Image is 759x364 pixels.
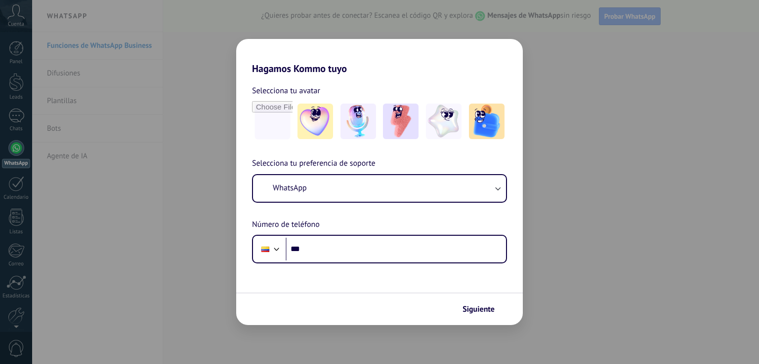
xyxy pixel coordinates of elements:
div: Colombia: + 57 [256,239,275,259]
img: -3.jpeg [383,104,419,139]
span: Selecciona tu avatar [252,84,320,97]
span: WhatsApp [273,183,307,193]
button: Siguiente [458,301,508,318]
img: -1.jpeg [297,104,333,139]
img: -4.jpeg [426,104,462,139]
button: WhatsApp [253,175,506,202]
span: Selecciona tu preferencia de soporte [252,157,376,170]
span: Siguiente [463,306,495,313]
img: -2.jpeg [340,104,376,139]
h2: Hagamos Kommo tuyo [236,39,523,74]
img: -5.jpeg [469,104,505,139]
span: Número de teléfono [252,218,320,231]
